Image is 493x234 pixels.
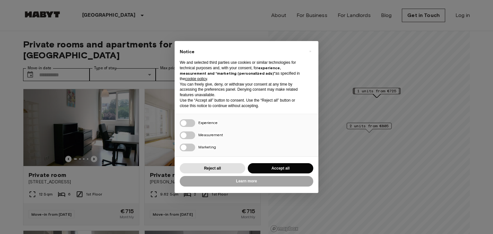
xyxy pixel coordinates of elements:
strong: experience, measurement and “marketing (personalized ads)” [180,65,281,76]
a: cookie policy [185,77,207,81]
p: Use the “Accept all” button to consent. Use the “Reject all” button or close this notice to conti... [180,98,303,109]
button: Accept all [248,163,313,174]
p: We and selected third parties use cookies or similar technologies for technical purposes and, wit... [180,60,303,81]
span: Marketing [198,145,216,149]
p: You can freely give, deny, or withdraw your consent at any time by accessing the preferences pane... [180,82,303,98]
span: Measurement [198,132,223,137]
h2: Notice [180,49,303,55]
button: Close this notice [305,46,315,56]
span: × [309,47,311,55]
button: Learn more [180,176,313,187]
span: Experience [198,120,218,125]
button: Reject all [180,163,245,174]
